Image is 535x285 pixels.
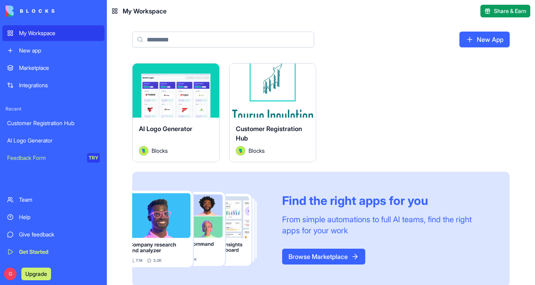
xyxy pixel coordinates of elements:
span: Recent [2,106,104,112]
button: Share & Earn [480,5,530,17]
a: AI Logo GeneratorAvatarBlocks [132,63,220,162]
span: Blocks [249,146,265,155]
img: Frame_181_egmpey.png [132,191,269,268]
div: Marketplace [19,64,100,72]
span: G [4,268,17,280]
div: New app [19,47,100,54]
div: Give feedback [19,231,100,238]
a: Get Started [2,244,104,260]
a: New App [459,32,510,47]
div: Integrations [19,81,100,89]
a: Integrations [2,77,104,93]
a: Give feedback [2,227,104,242]
a: AI Logo Generator [2,133,104,148]
div: From simple automations to full AI teams, find the right apps for your work [282,214,491,236]
div: Customer Registration Hub [7,119,100,127]
div: Team [19,196,100,204]
a: Feedback FormTRY [2,150,104,166]
a: My Workspace [2,25,104,41]
div: Find the right apps for you [282,193,491,208]
a: Customer Registration Hub [2,115,104,131]
img: Avatar [236,146,245,156]
div: TRY [87,153,100,163]
span: Share & Earn [494,7,526,15]
a: Browse Marketplace [282,249,365,264]
a: New app [2,43,104,58]
div: Feedback Form [7,154,82,162]
button: Upgrade [21,268,51,280]
span: Customer Registration Hub [236,125,302,142]
img: logo [6,6,55,17]
span: AI Logo Generator [139,125,192,133]
a: Help [2,209,104,225]
a: Customer Registration HubAvatarBlocks [229,63,317,162]
a: Team [2,192,104,208]
a: Upgrade [21,270,51,277]
div: Help [19,213,100,221]
a: Marketplace [2,60,104,76]
div: My Workspace [19,29,100,37]
span: My Workspace [123,6,167,16]
div: AI Logo Generator [7,137,100,144]
div: Get Started [19,248,100,256]
img: Avatar [139,146,148,156]
span: Blocks [152,146,168,155]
